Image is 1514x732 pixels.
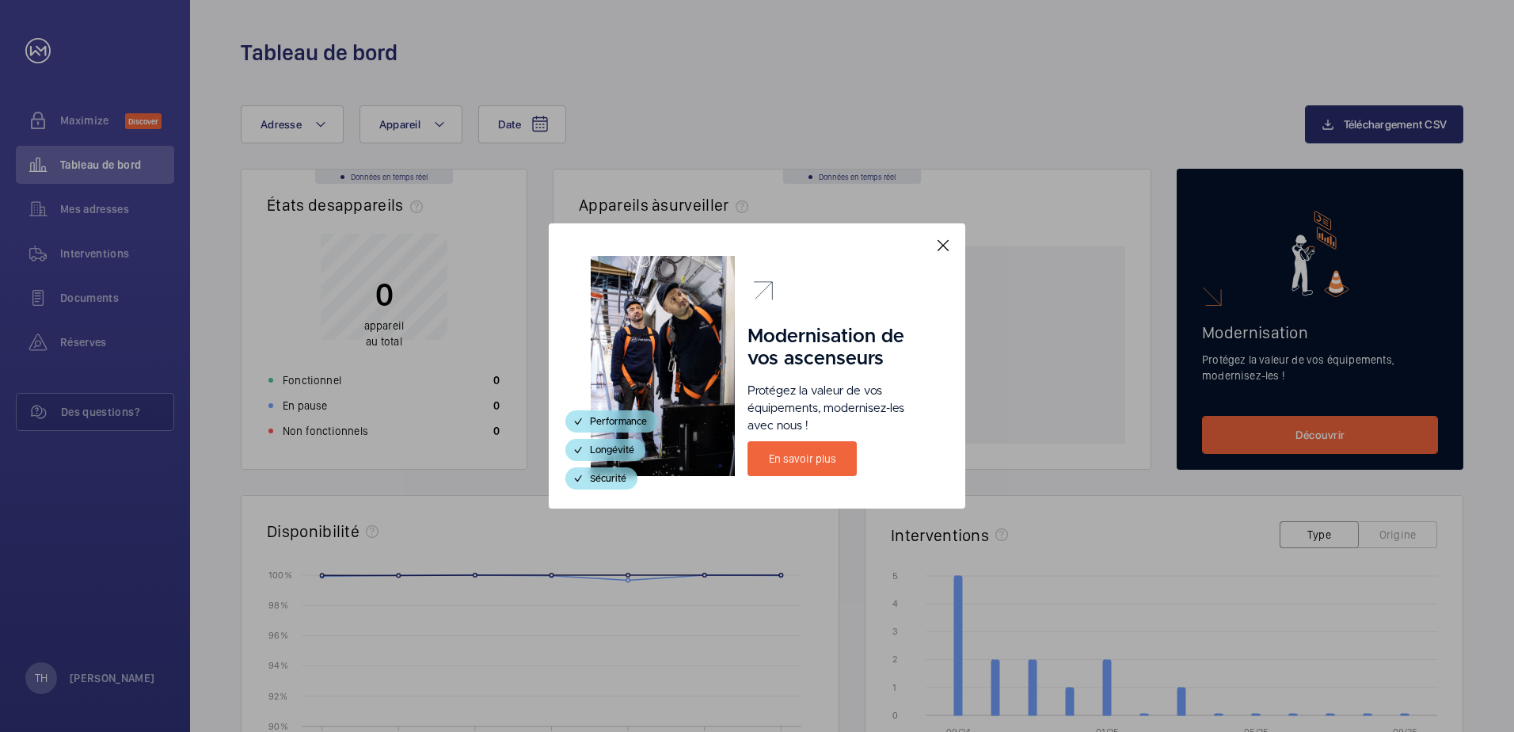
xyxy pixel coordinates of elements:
[747,441,857,476] a: En savoir plus
[565,467,637,490] div: Sécurité
[565,439,645,461] div: Longévité
[747,326,923,370] h1: Modernisation de vos ascenseurs
[747,383,923,435] p: Protégez la valeur de vos équipements, modernisez-les avec nous !
[565,410,658,433] div: Performance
